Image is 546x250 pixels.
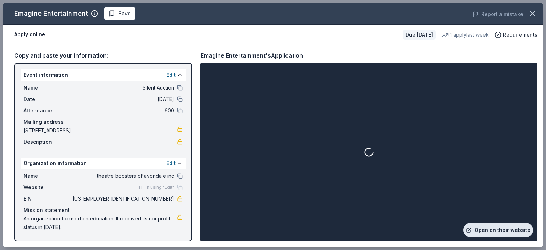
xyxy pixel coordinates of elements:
span: [DATE] [71,95,174,103]
a: Open on their website [463,223,533,237]
button: Edit [166,159,176,167]
span: Website [23,183,71,192]
span: Fill in using "Edit" [139,185,174,190]
button: Edit [166,71,176,79]
div: Due [DATE] [403,30,436,40]
button: Requirements [494,31,537,39]
button: Save [104,7,135,20]
span: [STREET_ADDRESS] [23,126,177,135]
span: theatre boosters of avondale inc [71,172,174,180]
span: Requirements [503,31,537,39]
span: EIN [23,195,71,203]
div: Mission statement [23,206,183,214]
span: Save [118,9,131,18]
div: Emagine Entertainment [14,8,88,19]
div: Event information [21,69,186,81]
div: Copy and paste your information: [14,51,192,60]
div: Organization information [21,158,186,169]
span: An organization focused on education. It received its nonprofit status in [DATE]. [23,214,177,232]
div: Mailing address [23,118,183,126]
span: Attendance [23,106,71,115]
span: [US_EMPLOYER_IDENTIFICATION_NUMBER] [71,195,174,203]
span: 600 [71,106,174,115]
span: Date [23,95,71,103]
span: Description [23,138,71,146]
div: 1 apply last week [441,31,489,39]
div: Emagine Entertainment's Application [200,51,303,60]
span: Name [23,172,71,180]
span: Silent Auction [71,84,174,92]
span: Name [23,84,71,92]
button: Apply online [14,27,45,42]
button: Report a mistake [473,10,523,18]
